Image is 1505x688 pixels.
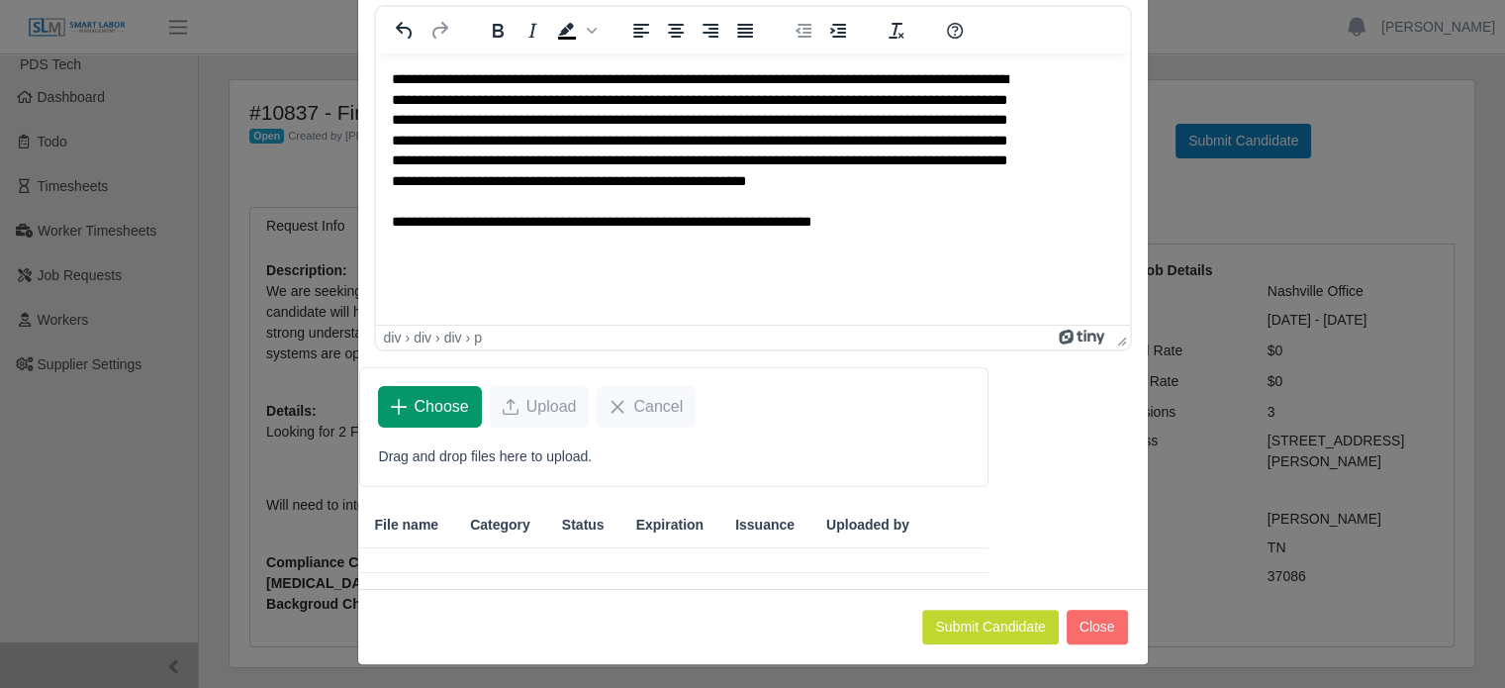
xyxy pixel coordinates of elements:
div: › [435,330,440,345]
button: Close [1067,610,1128,644]
div: › [405,330,410,345]
span: Category [470,515,530,536]
span: File name [375,515,439,536]
div: Press the Up and Down arrow keys to resize the editor. [1109,326,1130,349]
button: Upload [490,386,590,428]
button: Choose [378,386,482,428]
button: Submit Candidate [922,610,1058,644]
iframe: Rich Text Area [376,53,1130,325]
span: Issuance [735,515,795,536]
span: Upload [526,395,577,419]
div: › [466,330,471,345]
a: Powered by Tiny [1059,330,1108,345]
div: div [414,330,431,345]
span: Choose [415,395,469,419]
span: Status [562,515,605,536]
div: div [444,330,462,345]
p: Drag and drop files here to upload. [379,446,970,467]
span: Uploaded by [826,515,909,536]
div: p [474,330,482,345]
div: div [384,330,402,345]
span: Cancel [633,395,683,419]
button: Cancel [597,386,696,428]
span: Expiration [636,515,704,536]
